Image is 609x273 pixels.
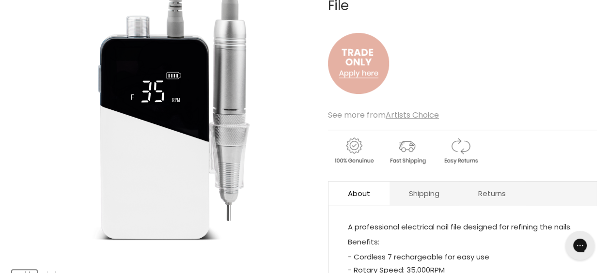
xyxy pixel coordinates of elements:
[386,109,439,121] a: Artists Choice
[459,182,525,205] a: Returns
[328,23,389,104] img: to.png
[348,235,578,250] p: Benefits:
[328,136,379,166] img: genuine.gif
[381,136,433,166] img: shipping.gif
[435,136,486,166] img: returns.gif
[328,109,439,121] span: See more from
[348,220,578,235] p: A professional electrical nail file designed for refining the nails.
[561,227,599,263] iframe: Gorgias live chat messenger
[390,182,459,205] a: Shipping
[328,182,390,205] a: About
